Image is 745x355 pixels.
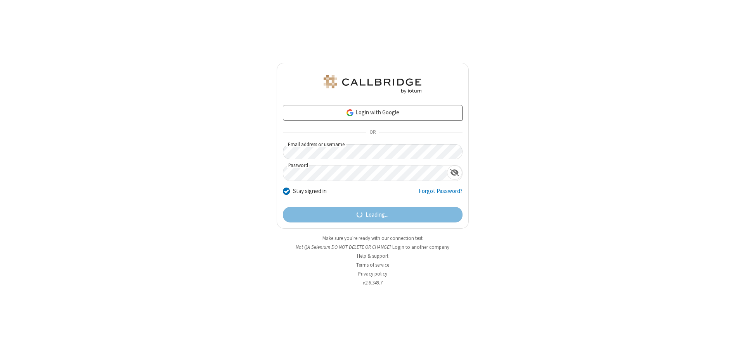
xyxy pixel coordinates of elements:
img: google-icon.png [346,109,354,117]
li: Not QA Selenium DO NOT DELETE OR CHANGE? [277,243,469,251]
input: Email address or username [283,144,463,159]
a: Make sure you're ready with our connection test [322,235,423,241]
input: Password [283,165,447,181]
button: Login to another company [392,243,449,251]
div: Show password [447,165,462,180]
img: QA Selenium DO NOT DELETE OR CHANGE [322,75,423,93]
a: Terms of service [356,262,389,268]
button: Loading... [283,207,463,222]
li: v2.6.349.7 [277,279,469,286]
iframe: Chat [726,335,739,350]
label: Stay signed in [293,187,327,196]
a: Help & support [357,253,388,259]
span: Loading... [366,210,388,219]
a: Privacy policy [358,271,387,277]
span: OR [366,127,379,138]
a: Forgot Password? [419,187,463,202]
a: Login with Google [283,105,463,121]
